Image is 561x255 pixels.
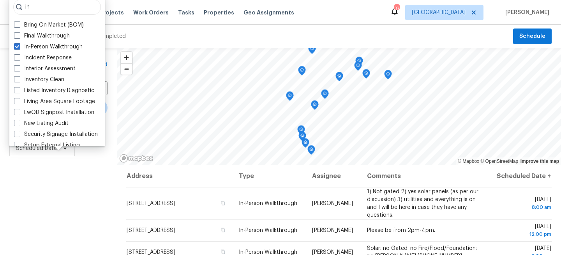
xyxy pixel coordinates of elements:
[233,165,306,187] th: Type
[14,76,64,84] label: Inventory Clean
[361,165,489,187] th: Comments
[100,9,124,16] span: Projects
[335,72,343,84] div: Map marker
[239,201,297,206] span: In-Person Walkthrough
[126,165,233,187] th: Address
[307,145,315,157] div: Map marker
[119,154,153,163] a: Mapbox homepage
[121,64,132,75] span: Zoom out
[458,159,479,164] a: Mapbox
[204,9,234,16] span: Properties
[14,21,84,29] label: Bring On Market (BOM)
[14,43,83,51] label: In-Person Walkthrough
[14,141,80,149] label: Setup External Listing
[121,63,132,75] button: Zoom out
[133,9,169,16] span: Work Orders
[239,250,297,255] span: In-Person Walkthrough
[14,109,94,116] label: LwOD Signpost Installation
[321,89,329,102] div: Map marker
[355,57,363,69] div: Map marker
[178,10,194,15] span: Tasks
[127,250,175,255] span: [STREET_ADDRESS]
[298,132,306,144] div: Map marker
[312,250,353,255] span: [PERSON_NAME]
[14,32,70,40] label: Final Walkthrough
[311,100,319,112] div: Map marker
[14,119,69,127] label: New Listing Audit
[384,70,392,82] div: Map marker
[306,165,361,187] th: Assignee
[480,159,518,164] a: OpenStreetMap
[520,159,559,164] a: Improve this map
[298,66,306,78] div: Map marker
[495,230,551,238] div: 12:00 pm
[362,69,370,81] div: Map marker
[495,203,551,211] div: 8:00 am
[519,32,545,41] span: Schedule
[14,87,94,95] label: Listed Inventory Diagnostic
[312,228,353,233] span: [PERSON_NAME]
[14,98,95,105] label: Living Area Square Footage
[239,228,297,233] span: In-Person Walkthrough
[121,52,132,63] button: Zoom in
[286,91,294,103] div: Map marker
[367,228,435,233] span: Please be from 2pm-4pm.
[97,32,126,40] div: Completed
[302,138,309,150] div: Map marker
[394,5,399,12] div: 37
[412,9,466,16] span: [GEOGRAPHIC_DATA]
[16,144,57,152] span: Scheduled Date
[14,130,98,138] label: Security Signage Installation
[495,224,551,238] span: [DATE]
[354,61,362,73] div: Map marker
[489,165,552,187] th: Scheduled Date ↑
[297,125,305,137] div: Map marker
[502,9,549,16] span: [PERSON_NAME]
[367,189,478,218] span: 1) Not gated 2) yes solar panels (as per our discussion) 3) utilities and everything is on and I ...
[513,29,552,45] button: Schedule
[312,201,353,206] span: [PERSON_NAME]
[117,48,561,165] canvas: Map
[495,197,551,211] span: [DATE]
[219,200,226,207] button: Copy Address
[14,65,76,73] label: Interior Assessment
[219,226,226,234] button: Copy Address
[14,54,72,62] label: Incident Response
[243,9,294,16] span: Geo Assignments
[127,228,175,233] span: [STREET_ADDRESS]
[127,201,175,206] span: [STREET_ADDRESS]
